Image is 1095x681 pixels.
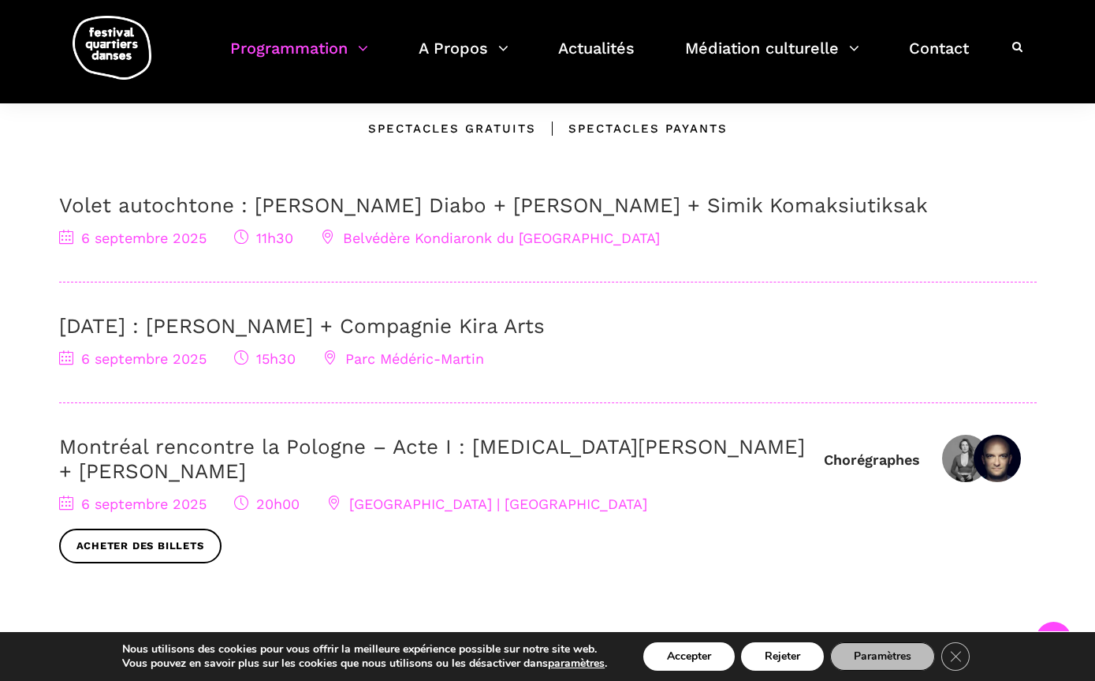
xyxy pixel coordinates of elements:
img: Janusz Orlik [974,435,1021,482]
div: Chorégraphes [824,451,920,469]
a: [DATE] : [PERSON_NAME] + Compagnie Kira Arts [59,314,545,338]
a: A Propos [419,35,508,81]
span: 6 septembre 2025 [59,230,207,246]
span: Parc Médéric-Martin [323,350,484,367]
p: Nous utilisons des cookies pour vous offrir la meilleure expérience possible sur notre site web. [122,642,607,657]
span: 20h00 [234,496,300,512]
img: Kyra Jean Green [942,435,989,482]
span: 11h30 [234,230,293,246]
div: Spectacles gratuits [368,119,536,138]
a: Programmation [230,35,368,81]
a: Volet autochtone : [PERSON_NAME] Diabo + [PERSON_NAME] + Simik Komaksiutiksak [59,193,928,217]
button: Paramètres [830,642,935,671]
span: 6 septembre 2025 [59,350,207,367]
a: Actualités [558,35,635,81]
button: paramètres [548,657,605,671]
a: Médiation culturelle [685,35,859,81]
img: logo-fqd-med [73,16,151,80]
a: Montréal rencontre la Pologne – Acte I : [MEDICAL_DATA][PERSON_NAME] + [PERSON_NAME] [59,435,805,483]
span: 15h30 [234,350,296,367]
button: Accepter [643,642,735,671]
span: [GEOGRAPHIC_DATA] | [GEOGRAPHIC_DATA] [327,496,647,512]
p: Vous pouvez en savoir plus sur les cookies que nous utilisons ou les désactiver dans . [122,657,607,671]
a: Acheter des billets [59,529,222,564]
button: Rejeter [741,642,824,671]
button: Close GDPR Cookie Banner [941,642,970,671]
a: Contact [909,35,969,81]
span: 6 septembre 2025 [59,496,207,512]
div: Spectacles Payants [536,119,728,138]
span: Belvédère Kondiaronk du [GEOGRAPHIC_DATA] [321,230,660,246]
